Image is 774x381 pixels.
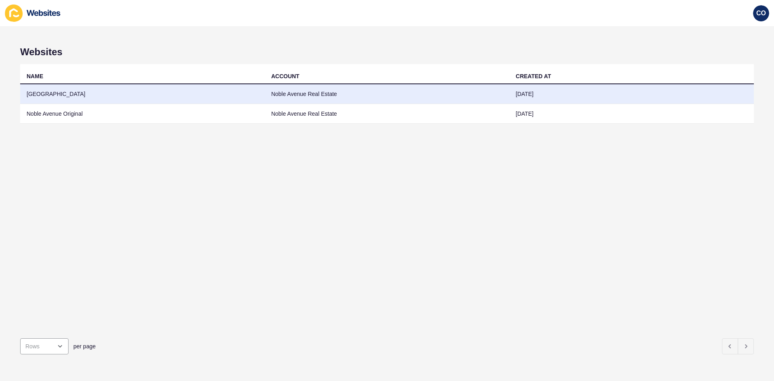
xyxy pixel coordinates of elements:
div: NAME [27,72,43,80]
td: Noble Avenue Real Estate [265,104,510,124]
td: Noble Avenue Real Estate [265,84,510,104]
td: [DATE] [509,104,754,124]
h1: Websites [20,46,754,58]
div: ACCOUNT [271,72,300,80]
span: CO [756,9,766,17]
span: per page [73,342,96,350]
td: [GEOGRAPHIC_DATA] [20,84,265,104]
div: CREATED AT [516,72,551,80]
td: Noble Avenue Original [20,104,265,124]
div: open menu [20,338,69,354]
td: [DATE] [509,84,754,104]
